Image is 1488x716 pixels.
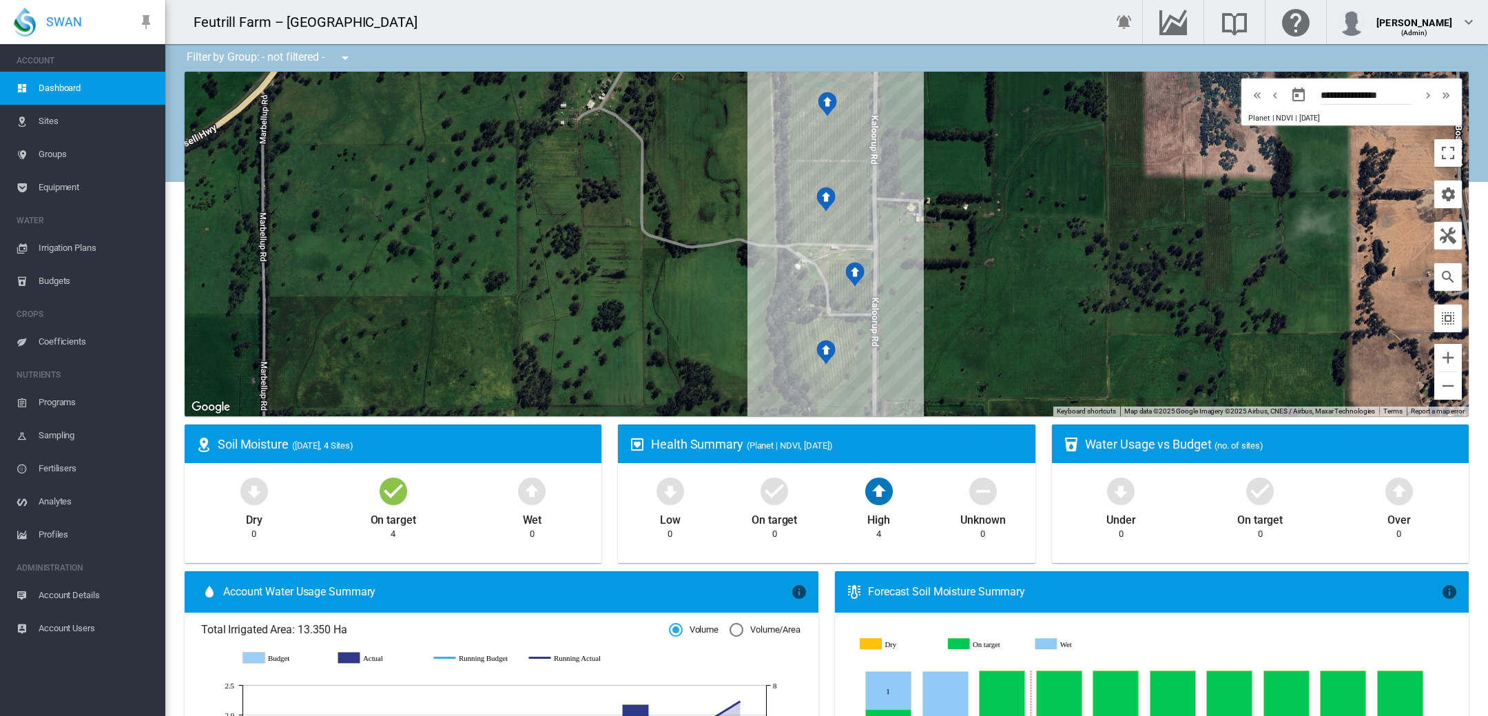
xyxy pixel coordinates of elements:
[737,698,743,704] circle: Running Actual 12 Oct 7.14
[39,485,154,518] span: Analytes
[860,638,938,651] g: Dry
[39,72,154,105] span: Dashboard
[960,507,1005,528] div: Unknown
[1441,584,1458,600] md-icon: icon-information
[1338,8,1365,36] img: profile.jpg
[523,507,542,528] div: Wet
[1383,407,1403,415] a: Terms
[188,398,234,416] img: Google
[1440,310,1456,327] md-icon: icon-select-all
[201,622,669,637] span: Total Irrigated Area: 13.350 Ha
[845,262,865,287] div: NDVI: Stage 2 SHA
[391,528,395,540] div: 4
[1437,87,1455,103] button: icon-chevron-double-right
[17,50,154,72] span: ACCOUNT
[1037,638,1115,651] g: Wet
[862,474,896,507] md-icon: icon-arrow-up-bold-circle
[39,452,154,485] span: Fertilisers
[1401,29,1428,37] span: (Admin)
[39,579,154,612] span: Account Details
[1420,87,1436,103] md-icon: icon-chevron-right
[1434,305,1462,332] button: icon-select-all
[17,364,154,386] span: NUTRIENTS
[1440,269,1456,285] md-icon: icon-magnify
[17,303,154,325] span: CROPS
[1248,87,1266,103] button: icon-chevron-double-left
[758,474,791,507] md-icon: icon-checkbox-marked-circle
[39,325,154,358] span: Coefficients
[1266,87,1284,103] button: icon-chevron-left
[980,528,985,540] div: 0
[1438,87,1454,103] md-icon: icon-chevron-double-right
[1396,528,1401,540] div: 0
[218,436,590,453] div: Soil Moisture
[1387,507,1411,528] div: Over
[1248,114,1293,123] span: Planet | NDVI
[515,474,548,507] md-icon: icon-arrow-up-bold-circle
[1116,14,1133,30] md-icon: icon-bell-ring
[1157,14,1190,30] md-icon: Go to the Data Hub
[138,14,154,30] md-icon: icon-pin
[818,92,837,116] div: NDVI: Stage 4 SHA
[967,474,1000,507] md-icon: icon-minus-circle
[238,474,271,507] md-icon: icon-arrow-down-bold-circle
[201,584,218,600] md-icon: icon-water
[868,584,1441,600] div: Forecast Soil Moisture Summary
[337,50,353,66] md-icon: icon-menu-down
[1218,14,1251,30] md-icon: Search the knowledge base
[46,13,82,30] span: SWAN
[1258,528,1263,540] div: 0
[39,232,154,265] span: Irrigation Plans
[867,507,890,528] div: High
[1250,87,1265,103] md-icon: icon-chevron-double-left
[1376,10,1452,24] div: [PERSON_NAME]
[1295,114,1320,123] span: | [DATE]
[371,507,416,528] div: On target
[1279,14,1312,30] md-icon: Click here for help
[1106,507,1136,528] div: Under
[196,436,212,453] md-icon: icon-map-marker-radius
[246,507,262,528] div: Dry
[1434,344,1462,371] button: Zoom in
[39,138,154,171] span: Groups
[816,187,836,212] div: NDVI: Stage 3 SHA
[17,557,154,579] span: ADMINISTRATION
[651,436,1024,453] div: Health Summary
[331,44,359,72] button: icon-menu-down
[1237,507,1283,528] div: On target
[225,682,235,690] tspan: 2.5
[188,398,234,416] a: Open this area in Google Maps (opens a new window)
[1110,8,1138,36] button: icon-bell-ring
[668,528,672,540] div: 0
[377,474,410,507] md-icon: icon-checkbox-marked-circle
[949,638,1027,651] g: On target
[752,507,797,528] div: On target
[1063,436,1079,453] md-icon: icon-cup-water
[791,584,807,600] md-icon: icon-information
[1434,263,1462,291] button: icon-magnify
[816,340,836,365] div: NDVI: Stage 1 SHA
[292,440,353,451] span: ([DATE], 4 Sites)
[1419,87,1437,103] button: icon-chevron-right
[338,652,420,664] g: Actual
[39,612,154,645] span: Account Users
[846,584,862,600] md-icon: icon-thermometer-lines
[1215,440,1263,451] span: (no. of sites)
[529,652,610,664] g: Running Actual
[1085,436,1458,453] div: Water Usage vs Budget
[669,624,719,637] md-radio-button: Volume
[730,624,800,637] md-radio-button: Volume/Area
[17,209,154,232] span: WATER
[1057,407,1116,416] button: Keyboard shortcuts
[39,386,154,419] span: Programs
[1124,407,1375,415] span: Map data ©2025 Google Imagery ©2025 Airbus, CNES / Airbus, Maxar Technologies
[194,12,430,32] div: Feutrill Farm – [GEOGRAPHIC_DATA]
[1285,81,1312,109] button: md-calendar
[1460,14,1477,30] md-icon: icon-chevron-down
[747,440,833,451] span: (Planet | NDVI, [DATE])
[39,265,154,298] span: Budgets
[1119,528,1124,540] div: 0
[530,528,535,540] div: 0
[39,419,154,452] span: Sampling
[176,44,363,72] div: Filter by Group: - not filtered -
